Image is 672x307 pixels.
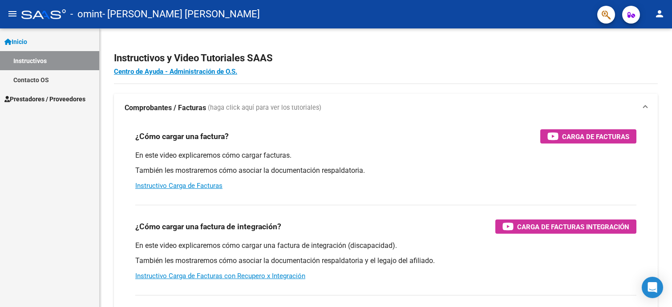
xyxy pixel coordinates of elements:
mat-expansion-panel-header: Comprobantes / Facturas (haga click aquí para ver los tutoriales) [114,94,658,122]
span: Inicio [4,37,27,47]
span: Prestadores / Proveedores [4,94,85,104]
h3: ¿Cómo cargar una factura? [135,130,229,143]
h3: ¿Cómo cargar una factura de integración? [135,220,281,233]
span: Carga de Facturas Integración [517,221,629,232]
p: En este video explicaremos cómo cargar una factura de integración (discapacidad). [135,241,636,251]
a: Centro de Ayuda - Administración de O.S. [114,68,237,76]
span: - omint [70,4,102,24]
span: Carga de Facturas [562,131,629,142]
a: Instructivo Carga de Facturas [135,182,223,190]
strong: Comprobantes / Facturas [125,103,206,113]
p: En este video explicaremos cómo cargar facturas. [135,151,636,160]
h2: Instructivos y Video Tutoriales SAAS [114,50,658,67]
mat-icon: menu [7,8,18,19]
p: También les mostraremos cómo asociar la documentación respaldatoria y el legajo del afiliado. [135,256,636,266]
div: Open Intercom Messenger [642,277,663,298]
span: - [PERSON_NAME] [PERSON_NAME] [102,4,260,24]
button: Carga de Facturas Integración [495,219,636,234]
button: Carga de Facturas [540,129,636,144]
span: (haga click aquí para ver los tutoriales) [208,103,321,113]
mat-icon: person [654,8,665,19]
p: También les mostraremos cómo asociar la documentación respaldatoria. [135,166,636,175]
a: Instructivo Carga de Facturas con Recupero x Integración [135,272,305,280]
